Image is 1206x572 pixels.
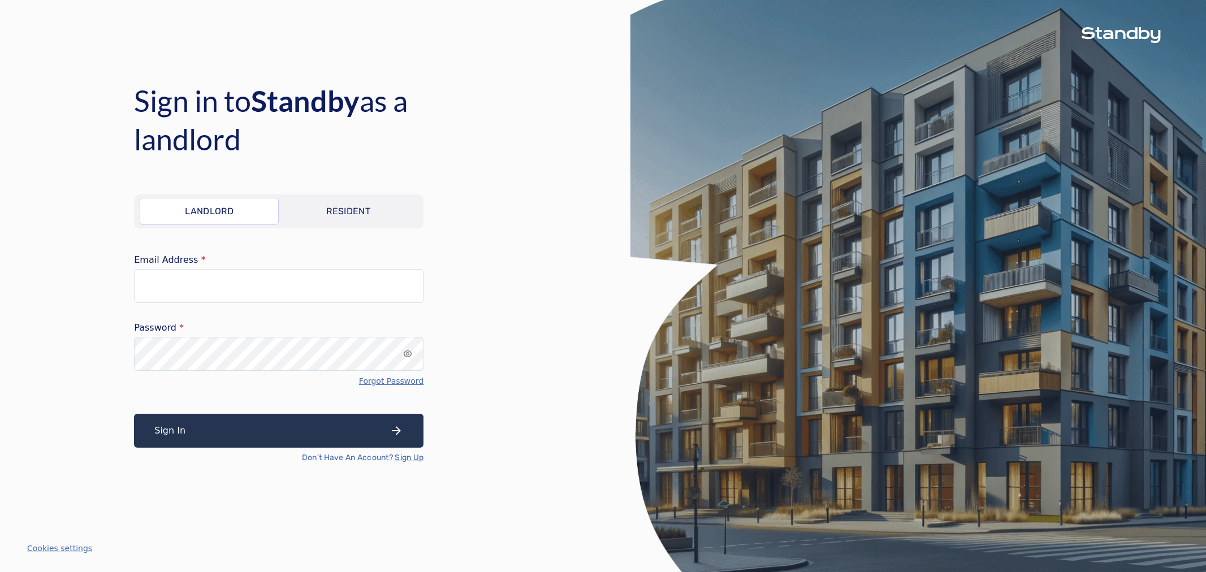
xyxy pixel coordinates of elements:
p: Landlord [185,205,234,218]
a: Landlord [140,198,279,225]
p: Don't Have An Account? [302,452,423,463]
input: email [134,269,423,303]
button: Cookies settings [27,543,92,554]
a: Resident [279,198,418,225]
label: Email Address [134,255,423,265]
div: input icon [403,349,412,358]
a: Forgot Password [359,375,423,387]
button: Sign In [134,414,423,448]
a: Sign Up [395,452,423,463]
h4: Sign in to as a landlord [134,81,496,158]
input: password [134,337,423,371]
p: Resident [326,205,370,218]
label: Password [134,323,423,332]
span: Standby [251,83,360,118]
